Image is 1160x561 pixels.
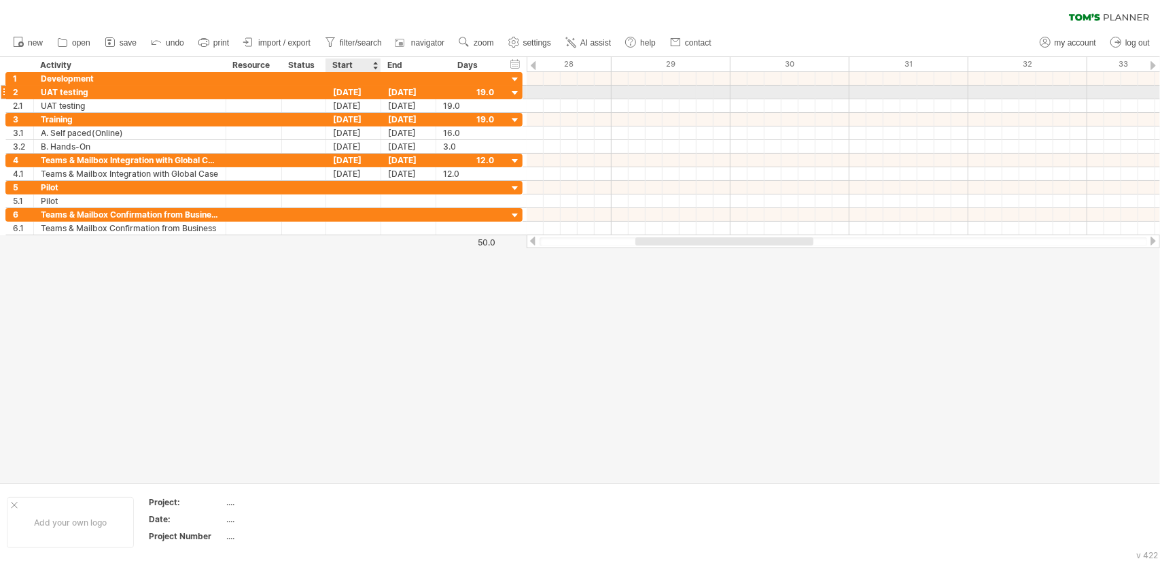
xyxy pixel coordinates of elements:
span: help [640,38,656,48]
div: Days [436,58,500,72]
span: AI assist [580,38,611,48]
div: 4 [13,154,33,167]
a: undo [147,34,188,52]
div: [DATE] [326,140,381,153]
div: [DATE] [381,113,436,126]
div: [DATE] [326,167,381,180]
div: UAT testing [41,86,219,99]
div: Project: [149,496,224,508]
div: 31 [849,57,968,71]
div: 1 [13,72,33,85]
a: filter/search [321,34,386,52]
div: [DATE] [381,86,436,99]
span: log out [1125,38,1150,48]
a: new [10,34,47,52]
div: 2.1 [13,99,33,112]
a: help [622,34,660,52]
div: 29 [612,57,731,71]
div: [DATE] [326,86,381,99]
div: 6 [13,208,33,221]
a: print [195,34,233,52]
div: [DATE] [326,113,381,126]
div: 16.0 [443,126,494,139]
div: 28 [493,57,612,71]
a: zoom [455,34,497,52]
a: settings [505,34,555,52]
div: 19.0 [443,99,494,112]
div: Pilot [41,194,219,207]
div: 30 [731,57,849,71]
div: B. Hands-On [41,140,219,153]
div: Teams & Mailbox Confirmation from Business [41,222,219,235]
div: [DATE] [381,154,436,167]
div: 50.0 [437,237,495,248]
a: save [101,34,141,52]
div: 5.1 [13,194,33,207]
span: undo [166,38,184,48]
a: log out [1107,34,1154,52]
span: save [120,38,137,48]
a: AI assist [562,34,615,52]
div: [DATE] [326,126,381,139]
div: End [387,58,428,72]
div: 5 [13,181,33,194]
a: navigator [393,34,449,52]
span: zoom [474,38,493,48]
div: [DATE] [381,99,436,112]
div: .... [226,496,340,508]
div: Project Number [149,530,224,542]
div: 2 [13,86,33,99]
div: Activity [40,58,218,72]
div: 32 [968,57,1087,71]
span: print [213,38,229,48]
div: Training [41,113,219,126]
div: A. Self paced(Online) [41,126,219,139]
div: [DATE] [381,126,436,139]
a: contact [667,34,716,52]
div: v 422 [1136,550,1158,560]
div: .... [226,513,340,525]
a: my account [1036,34,1100,52]
div: [DATE] [326,99,381,112]
div: 3.0 [443,140,494,153]
div: [DATE] [326,154,381,167]
div: Development [41,72,219,85]
div: UAT testing [41,99,219,112]
div: Start [332,58,373,72]
div: 3.2 [13,140,33,153]
div: [DATE] [381,140,436,153]
div: Resource [232,58,274,72]
span: new [28,38,43,48]
div: 3 [13,113,33,126]
a: open [54,34,94,52]
span: open [72,38,90,48]
span: my account [1055,38,1096,48]
div: Pilot [41,181,219,194]
div: 6.1 [13,222,33,235]
span: filter/search [340,38,382,48]
div: Teams & Mailbox Integration with Global Case [41,167,219,180]
div: Add your own logo [7,497,134,548]
span: contact [685,38,711,48]
div: Status [288,58,318,72]
div: 3.1 [13,126,33,139]
span: navigator [411,38,444,48]
div: Teams & Mailbox Confirmation from Business [41,208,219,221]
div: .... [226,530,340,542]
a: import / export [240,34,315,52]
span: import / export [258,38,311,48]
span: settings [523,38,551,48]
div: 4.1 [13,167,33,180]
div: [DATE] [381,167,436,180]
div: Teams & Mailbox Integration with Global Case [41,154,219,167]
div: Date: [149,513,224,525]
div: 12.0 [443,167,494,180]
